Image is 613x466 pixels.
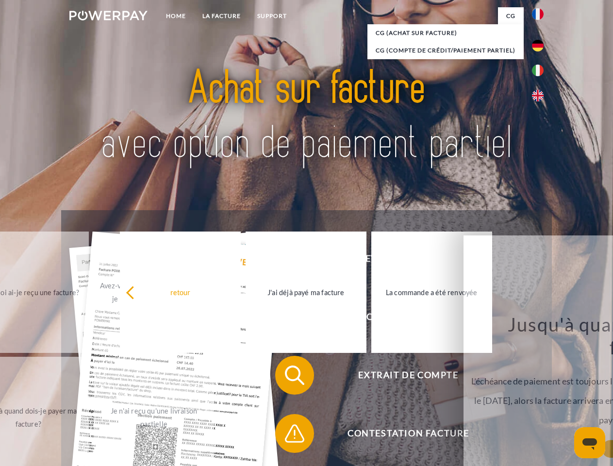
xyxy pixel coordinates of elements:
a: CG [498,7,524,25]
span: Extrait de compte [289,356,527,395]
img: it [532,65,544,76]
img: title-powerpay_fr.svg [93,47,520,186]
a: LA FACTURE [194,7,249,25]
a: Avez-vous reçu mes paiements, ai-je encore un solde ouvert? [94,232,215,353]
div: retour [126,285,235,299]
a: CG (Compte de crédit/paiement partiel) [367,42,524,59]
iframe: Bouton de lancement de la fenêtre de messagerie [574,427,605,458]
span: Contestation Facture [289,414,527,453]
img: logo-powerpay-white.svg [69,11,148,20]
div: La commande a été renvoyée [377,285,486,299]
a: CG (achat sur facture) [367,24,524,42]
div: Je n'ai reçu qu'une livraison partielle [99,404,209,431]
img: de [532,40,544,51]
img: qb_warning.svg [282,421,307,446]
div: Avez-vous reçu mes paiements, ai-je encore un solde ouvert? [99,279,209,305]
button: Contestation Facture [275,414,528,453]
img: fr [532,8,544,20]
a: Home [158,7,194,25]
a: Support [249,7,295,25]
img: en [532,90,544,101]
button: Extrait de compte [275,356,528,395]
img: qb_search.svg [282,363,307,387]
div: J'ai déjà payé ma facture [251,285,361,299]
